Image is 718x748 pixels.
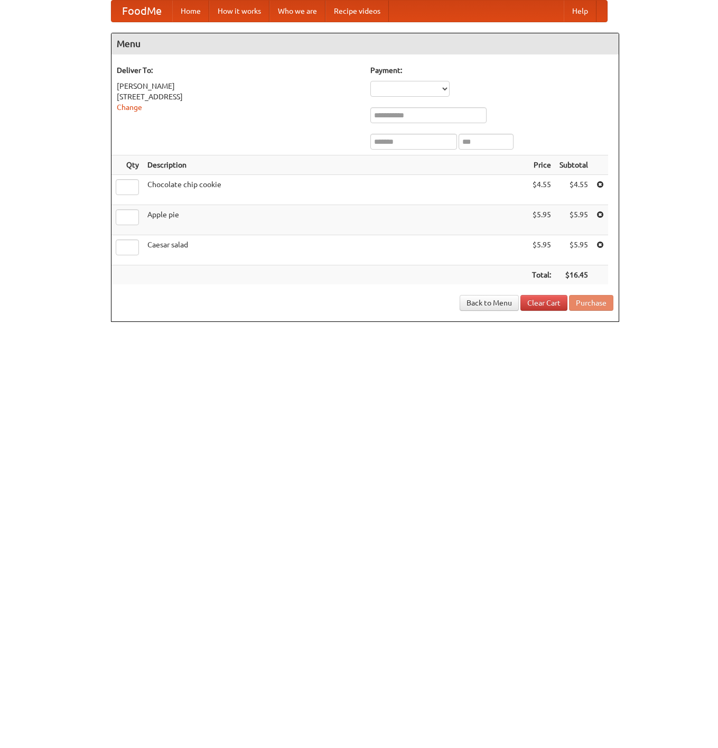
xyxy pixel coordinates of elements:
[569,295,613,311] button: Purchase
[172,1,209,22] a: Home
[209,1,269,22] a: How it works
[143,175,528,205] td: Chocolate chip cookie
[325,1,389,22] a: Recipe videos
[555,265,592,285] th: $16.45
[528,265,555,285] th: Total:
[528,205,555,235] td: $5.95
[117,103,142,112] a: Change
[520,295,567,311] a: Clear Cart
[111,1,172,22] a: FoodMe
[564,1,596,22] a: Help
[370,65,613,76] h5: Payment:
[528,155,555,175] th: Price
[555,155,592,175] th: Subtotal
[117,65,360,76] h5: Deliver To:
[117,91,360,102] div: [STREET_ADDRESS]
[143,205,528,235] td: Apple pie
[111,33,619,54] h4: Menu
[528,175,555,205] td: $4.55
[555,205,592,235] td: $5.95
[143,235,528,265] td: Caesar salad
[528,235,555,265] td: $5.95
[555,175,592,205] td: $4.55
[111,155,143,175] th: Qty
[143,155,528,175] th: Description
[460,295,519,311] a: Back to Menu
[269,1,325,22] a: Who we are
[555,235,592,265] td: $5.95
[117,81,360,91] div: [PERSON_NAME]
